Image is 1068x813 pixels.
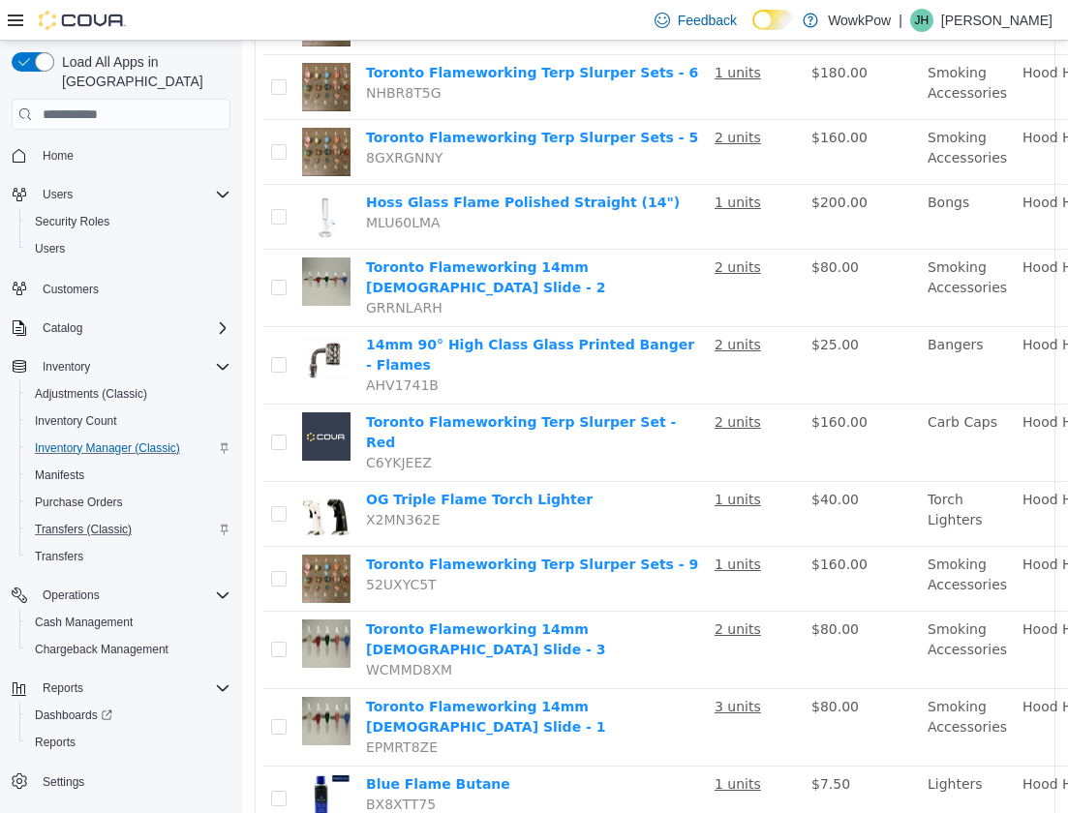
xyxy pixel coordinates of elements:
span: Hood Hop'rz [780,581,864,596]
img: 14mm 90° High Class Glass Printed Banger - Flames hero shot [60,294,108,343]
img: Hoss Glass Flame Polished Straight (14") hero shot [60,152,108,200]
span: $40.00 [569,451,617,467]
button: Security Roles [19,208,238,235]
a: Toronto Flameworking 14mm [DEMOGRAPHIC_DATA] Slide - 1 [124,658,363,694]
span: Chargeback Management [35,642,168,657]
td: Lighters [678,726,773,790]
u: 1 units [473,451,519,467]
span: Transfers [35,549,83,564]
span: Reports [35,677,230,700]
span: Chargeback Management [27,638,230,661]
span: $7.50 [569,736,608,751]
span: Settings [35,769,230,794]
p: [PERSON_NAME] [941,9,1053,32]
span: Dark Mode [752,30,753,31]
span: Inventory [35,355,230,378]
span: JH [915,9,930,32]
a: Manifests [27,464,92,487]
span: $160.00 [569,516,626,531]
span: Cash Management [27,611,230,634]
span: Hood Hop'rz [780,219,864,234]
input: Dark Mode [752,10,793,30]
span: Purchase Orders [27,491,230,514]
td: Smoking Accessories [678,571,773,648]
span: Users [35,241,65,256]
span: Settings [43,774,84,790]
span: Security Roles [35,214,109,229]
button: Catalog [4,315,238,342]
span: Hood Hop'rz [780,24,864,40]
span: 8GXRGNNY [124,109,200,125]
span: Catalog [35,316,230,340]
img: Cova [39,11,126,30]
span: WCMMD8XM [124,621,210,637]
u: 1 units [473,24,519,40]
button: Users [19,235,238,262]
span: Reports [43,680,83,696]
button: Inventory Manager (Classic) [19,435,238,462]
a: Dashboards [19,702,238,729]
u: 2 units [473,581,519,596]
span: Manifests [35,467,84,483]
img: Toronto Flameworking Terp Slurper Sets - 9 hero shot [60,514,108,562]
span: Hood Hop'rz [780,736,864,751]
span: Hood Hop'rz [780,89,864,105]
a: Purchase Orders [27,491,131,514]
img: OG Triple Flame Torch Lighter hero shot [60,449,108,497]
span: Reports [35,735,76,750]
a: Security Roles [27,210,117,233]
img: Toronto Flameworking Terp Slurper Sets - 6 hero shot [60,22,108,71]
a: Transfers (Classic) [27,518,139,541]
a: OG Triple Flame Torch Lighter [124,451,351,467]
u: 1 units [473,516,519,531]
td: Smoking Accessories [678,15,773,79]
button: Operations [35,584,107,607]
p: | [899,9,902,32]
span: Feedback [678,11,737,30]
a: Toronto Flameworking 14mm [DEMOGRAPHIC_DATA] Slide - 2 [124,219,363,255]
button: Purchase Orders [19,489,238,516]
span: Manifests [27,464,230,487]
a: Reports [27,731,83,754]
span: Inventory Count [35,413,117,429]
span: $200.00 [569,154,626,169]
a: Settings [35,770,92,794]
td: Torch Lighters [678,441,773,506]
u: 1 units [473,736,519,751]
img: Blue Flame Butane hero shot [60,734,108,782]
button: Settings [4,768,238,796]
button: Catalog [35,316,90,340]
button: Home [4,141,238,169]
a: Home [35,144,81,167]
span: Hood Hop'rz [780,296,864,312]
button: Inventory [35,355,98,378]
a: Hoss Glass Flame Polished Straight (14") [124,154,438,169]
button: Reports [19,729,238,756]
span: Home [43,148,74,164]
span: Users [35,183,230,206]
span: GRRNLARH [124,259,200,275]
button: Chargeback Management [19,636,238,663]
span: $80.00 [569,219,617,234]
button: Inventory [4,353,238,380]
span: Hood Hop'rz [780,374,864,389]
button: Users [35,183,80,206]
span: $180.00 [569,24,626,40]
u: 3 units [473,658,519,674]
span: 52UXYC5T [124,536,195,552]
span: Inventory Manager (Classic) [35,440,180,456]
img: Toronto Flameworking Terp Slurper Set - Red placeholder [60,372,108,420]
a: Dashboards [27,704,120,727]
span: Users [27,237,230,260]
span: Reports [27,731,230,754]
button: Reports [4,675,238,702]
td: Smoking Accessories [678,79,773,144]
a: Cash Management [27,611,140,634]
span: Customers [35,276,230,300]
span: EPMRT8ZE [124,699,196,714]
button: Transfers (Classic) [19,516,238,543]
span: Inventory [43,359,90,375]
span: MLU60LMA [124,174,198,190]
span: BX8XTT75 [124,756,194,771]
span: X2MN362E [124,471,198,487]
